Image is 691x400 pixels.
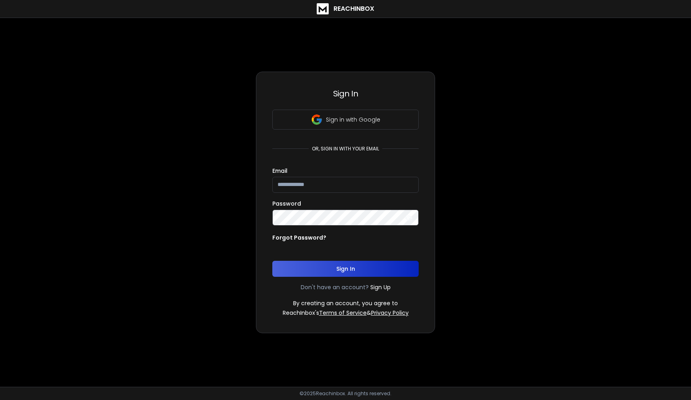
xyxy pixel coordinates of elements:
[272,234,326,242] p: Forgot Password?
[319,309,367,317] a: Terms of Service
[272,201,301,206] label: Password
[272,168,288,174] label: Email
[370,283,391,291] a: Sign Up
[334,4,374,14] h1: ReachInbox
[301,283,369,291] p: Don't have an account?
[283,309,409,317] p: ReachInbox's &
[272,110,419,130] button: Sign in with Google
[309,146,382,152] p: or, sign in with your email
[326,116,380,124] p: Sign in with Google
[317,3,374,14] a: ReachInbox
[300,390,391,397] p: © 2025 Reachinbox. All rights reserved.
[293,299,398,307] p: By creating an account, you agree to
[371,309,409,317] a: Privacy Policy
[272,88,419,99] h3: Sign In
[317,3,329,14] img: logo
[272,261,419,277] button: Sign In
